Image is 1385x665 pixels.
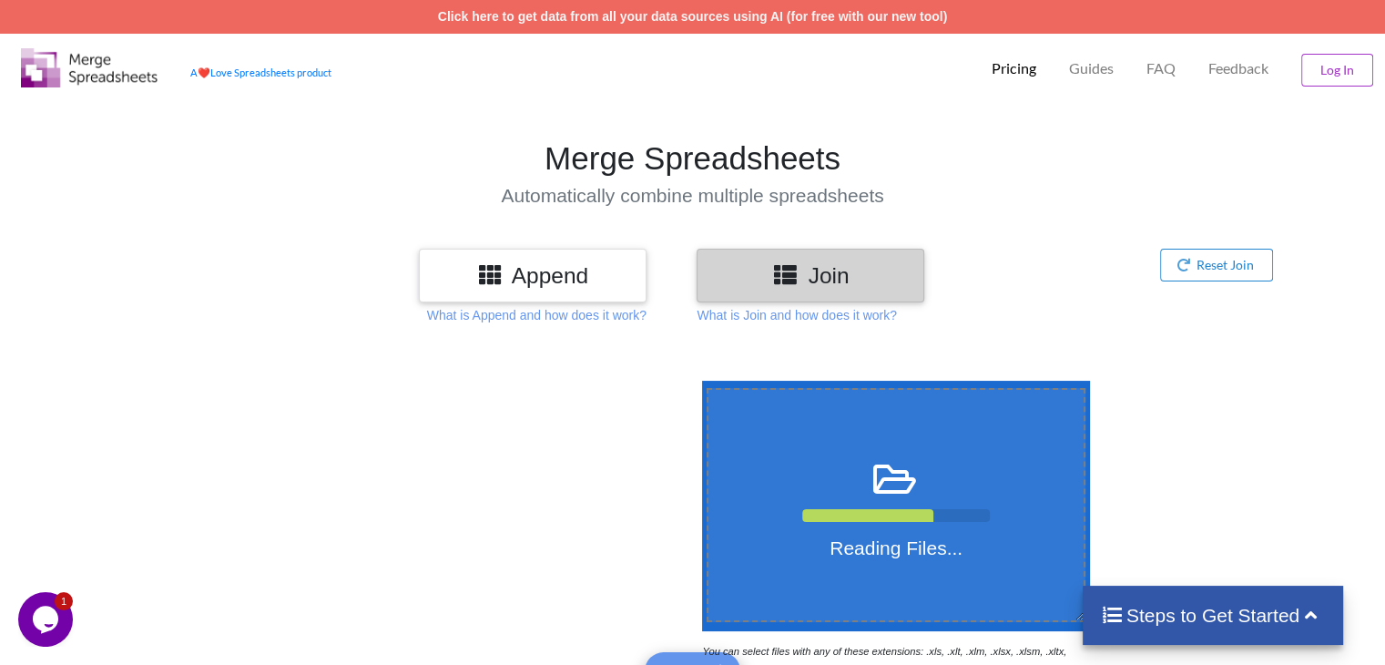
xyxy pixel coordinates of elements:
[427,306,647,324] p: What is Append and how does it work?
[190,66,331,78] a: AheartLove Spreadsheets product
[21,48,158,87] img: Logo.png
[18,592,76,647] iframe: chat widget
[710,262,911,289] h3: Join
[1146,59,1176,78] p: FAQ
[697,306,896,324] p: What is Join and how does it work?
[1160,249,1274,281] button: Reset Join
[198,66,210,78] span: heart
[1208,61,1268,76] span: Feedback
[1301,54,1373,87] button: Log In
[1101,604,1326,627] h4: Steps to Get Started
[708,537,1085,559] h4: Reading Files...
[433,262,633,289] h3: Append
[992,59,1036,78] p: Pricing
[438,9,948,24] a: Click here to get data from all your data sources using AI (for free with our new tool)
[1069,59,1114,78] p: Guides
